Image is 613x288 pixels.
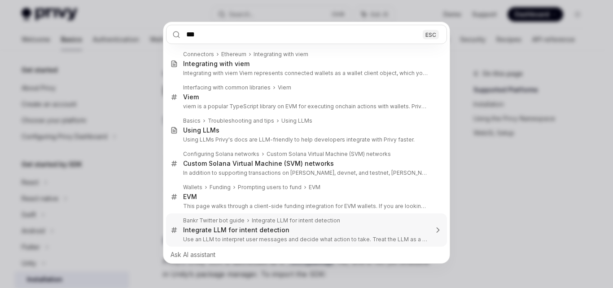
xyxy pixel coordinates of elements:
[183,51,214,58] div: Connectors
[183,184,202,191] div: Wallets
[281,117,312,124] div: Using LLMs
[183,226,289,234] div: Integrate LLM for intent detection
[183,70,428,77] p: Integrating with viem Viem represents connected wallets as a wallet client object, which you can use
[183,169,428,177] p: In addition to supporting transactions on [PERSON_NAME], devnet, and testnet, [PERSON_NAME] also ...
[423,30,439,39] div: ESC
[166,247,447,263] div: Ask AI assistant
[267,151,391,158] div: Custom Solana Virtual Machine (SVM) networks
[183,60,250,68] div: Integrating with viem
[183,103,428,110] p: viem is a popular TypeScript library on EVM for executing onchain actions with wallets. Privy's mana
[252,217,340,224] div: Integrate LLM for intent detection
[309,184,320,191] div: EVM
[208,117,274,124] div: Troubleshooting and tips
[183,151,259,158] div: Configuring Solana networks
[183,160,334,168] div: Custom Solana Virtual Machine (SVM) networks
[183,126,219,134] div: Using LLMs
[238,184,302,191] div: Prompting users to fund
[183,136,428,143] p: Using LLMs Privy's docs are LLM-friendly to help developers integrate with Privy faster.
[210,184,231,191] div: Funding
[183,117,201,124] div: Basics
[183,217,245,224] div: Bankr Twitter bot guide
[183,193,197,201] div: EVM
[183,203,428,210] p: This page walks through a client-side funding integration for EVM wallets. If you are looking to int
[221,51,246,58] div: Ethereum
[254,51,308,58] div: Integrating with viem
[183,93,199,101] div: Viem
[278,84,291,91] div: Viem
[183,236,428,243] p: Use an LLM to interpret user messages and decide what action to take. Treat the LLM as a black box t
[183,84,271,91] div: Interfacing with common libraries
